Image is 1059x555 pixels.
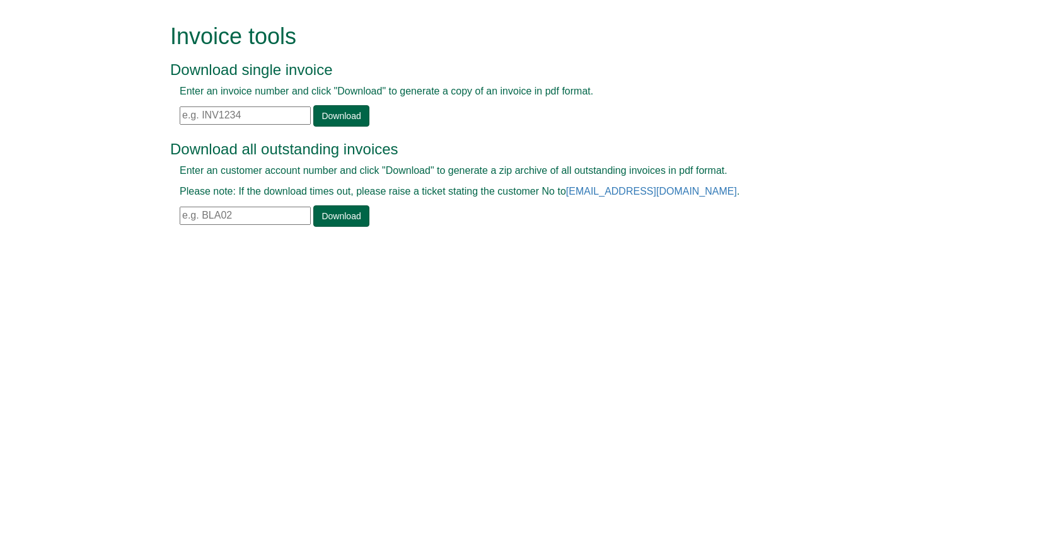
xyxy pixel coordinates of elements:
p: Enter an invoice number and click "Download" to generate a copy of an invoice in pdf format. [180,84,851,99]
h3: Download single invoice [170,62,860,78]
h3: Download all outstanding invoices [170,141,860,157]
a: Download [313,105,369,127]
p: Enter an customer account number and click "Download" to generate a zip archive of all outstandin... [180,164,851,178]
input: e.g. INV1234 [180,106,311,125]
p: Please note: If the download times out, please raise a ticket stating the customer No to . [180,185,851,199]
input: e.g. BLA02 [180,207,311,225]
h1: Invoice tools [170,24,860,49]
a: Download [313,205,369,227]
a: [EMAIL_ADDRESS][DOMAIN_NAME] [566,186,737,197]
